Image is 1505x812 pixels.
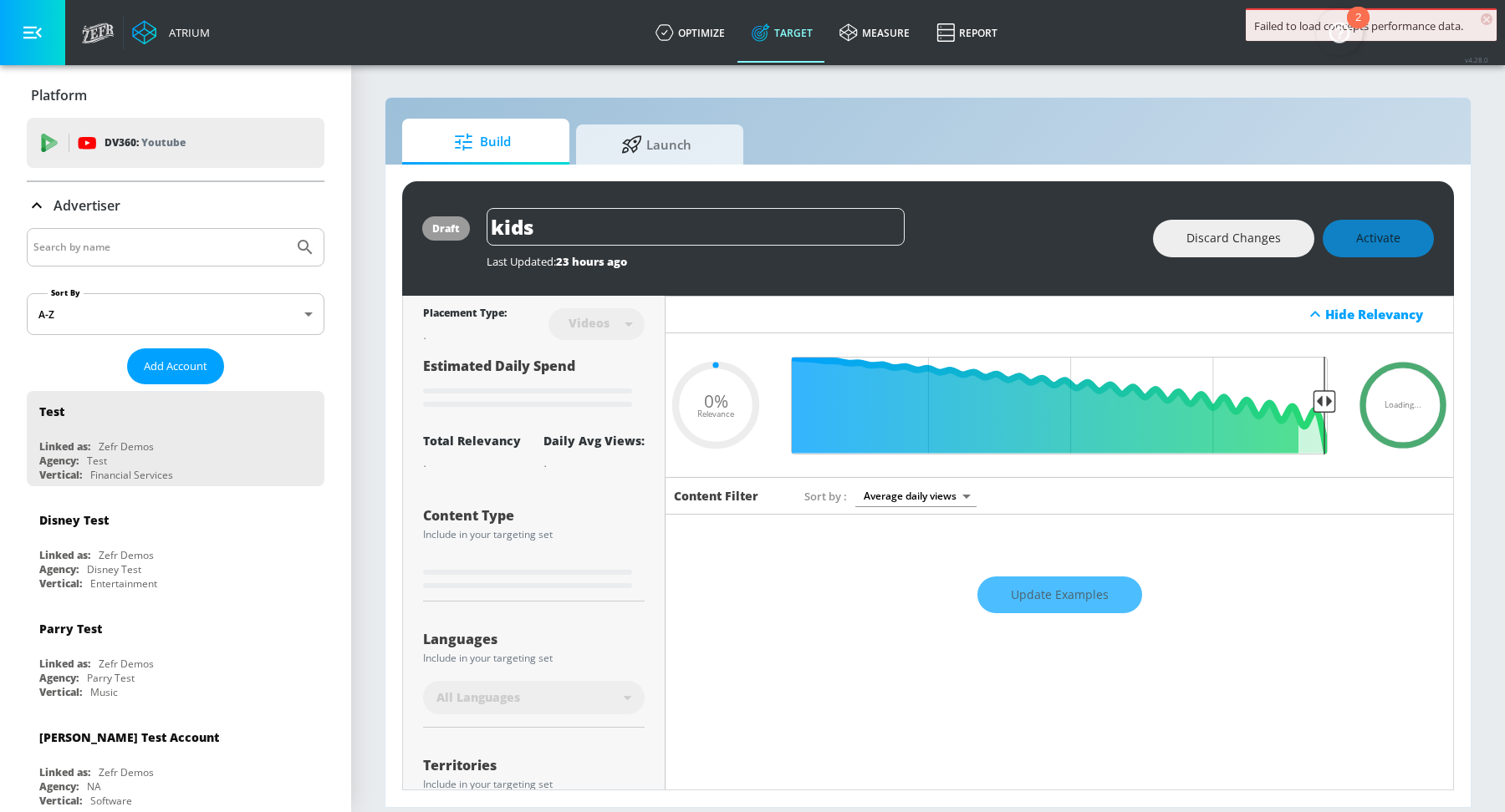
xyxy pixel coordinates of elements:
[54,196,120,215] p: Advertiser
[419,122,546,162] span: Build
[39,765,90,779] div: Linked as:
[674,488,758,504] h6: Content Filter
[39,468,82,482] div: Vertical:
[39,454,79,468] div: Agency:
[1325,306,1444,322] div: Hide Relevancy
[423,509,645,522] div: Content Type
[27,391,324,486] div: TestLinked as:Zefr DemosAgency:TestVertical:Financial Services
[1153,220,1314,257] button: Discard Changes
[487,254,1136,269] div: Last Updated:
[27,500,324,595] div: Disney TestLinked as:Zefr DemosAgency:Disney TestVertical:Entertainment
[39,512,109,528] div: Disney Test
[738,3,826,63] a: Target
[90,685,118,699] div: Music
[27,608,324,703] div: Parry TestLinked as:Zefr DemosAgency:Parry TestVertical:Music
[804,489,847,504] span: Sort by
[48,287,84,298] label: Sort By
[1465,55,1488,64] span: v 4.28.0
[1355,18,1361,39] div: 2
[642,3,738,63] a: optimize
[423,681,645,714] div: All Languages
[39,621,102,637] div: Parry Test
[87,671,135,685] div: Parry Test
[423,306,507,323] div: Placement Type:
[27,118,324,168] div: DV360: Youtube
[99,765,154,779] div: Zefr Demos
[99,548,154,562] div: Zefr Demos
[560,316,618,330] div: Videos
[144,357,207,376] span: Add Account
[432,221,460,236] div: draft
[87,454,107,468] div: Test
[556,254,627,269] span: 23 hours ago
[39,439,90,454] div: Linked as:
[127,348,224,384] button: Add Account
[27,717,324,812] div: [PERSON_NAME] Test AccountLinked as:Zefr DemosAgency:NAVertical:Software
[423,632,645,646] div: Languages
[99,657,154,671] div: Zefr Demos
[27,182,324,229] div: Advertiser
[105,134,186,152] p: DV360:
[31,86,87,104] p: Platform
[783,357,1336,454] input: Final Threshold
[90,468,173,482] div: Financial Services
[1385,401,1421,409] span: Loading...
[162,25,210,40] div: Atrium
[1186,228,1281,249] span: Discard Changes
[543,433,645,449] div: Daily Avg Views:
[87,779,101,794] div: NA
[141,134,186,151] p: Youtube
[423,357,575,375] span: Estimated Daily Spend
[436,689,520,706] span: All Languages
[39,671,79,685] div: Agency:
[423,653,645,663] div: Include in your targeting set
[39,403,64,419] div: Test
[39,576,82,591] div: Vertical:
[39,779,79,794] div: Agency:
[39,548,90,562] div: Linked as:
[27,293,324,335] div: A-Z
[39,729,219,745] div: [PERSON_NAME] Test Account
[39,794,82,808] div: Vertical:
[27,72,324,119] div: Platform
[826,3,923,63] a: measure
[666,296,1453,333] div: Hide Relevancy
[855,485,977,507] div: Average daily views
[697,409,734,418] span: Relevance
[1316,8,1363,55] button: Open Resource Center, 2 new notifications
[923,3,1011,63] a: Report
[87,562,141,576] div: Disney Test
[1481,13,1492,25] span: ×
[33,236,287,258] input: Search by name
[423,759,645,772] div: Territories
[423,357,645,413] div: Estimated Daily Spend
[90,576,157,591] div: Entertainment
[132,20,210,45] a: Atrium
[1254,18,1488,33] div: Failed to load concepts performance data.
[423,779,645,789] div: Include in your targeting set
[593,124,720,165] span: Launch
[704,393,728,410] span: 0%
[423,530,645,540] div: Include in your targeting set
[39,685,82,699] div: Vertical:
[39,562,79,576] div: Agency:
[39,657,90,671] div: Linked as:
[423,433,521,449] div: Total Relevancy
[99,439,154,454] div: Zefr Demos
[90,794,132,808] div: Software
